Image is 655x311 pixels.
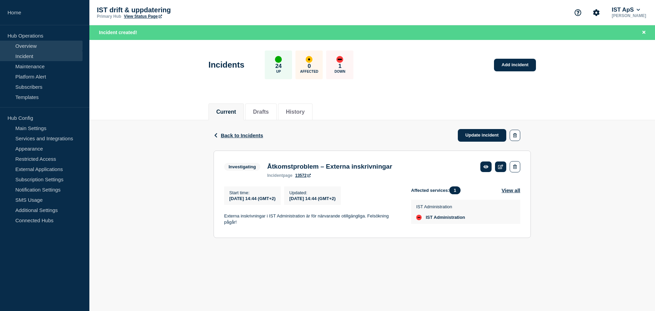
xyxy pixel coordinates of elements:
a: Add incident [494,59,536,71]
span: [DATE] 14:44 (GMT+2) [229,196,276,201]
span: IST Administration [426,215,465,220]
span: incident [267,173,283,178]
button: Account settings [589,5,603,20]
p: 0 [308,63,311,70]
p: [PERSON_NAME] [610,13,647,18]
p: IST Administration [416,204,465,209]
div: up [275,56,282,63]
span: Affected services: [411,186,464,194]
div: down [416,215,422,220]
button: Support [571,5,585,20]
div: affected [306,56,312,63]
h3: Åtkomstproblem – Externa inskrivningar [267,163,392,170]
p: 1 [338,63,341,70]
p: Affected [300,70,318,73]
p: 24 [275,63,282,70]
p: Updated : [289,190,336,195]
button: Drafts [253,109,269,115]
p: Down [335,70,346,73]
span: Incident created! [99,30,137,35]
span: Investigating [224,163,260,171]
button: Close banner [640,29,648,37]
p: page [267,173,292,178]
p: Primary Hub [97,14,121,19]
p: Up [276,70,281,73]
a: 13572 [295,173,310,178]
h1: Incidents [208,60,244,70]
div: [DATE] 14:44 (GMT+2) [289,195,336,201]
button: View all [501,186,520,194]
span: 1 [449,186,461,194]
button: Back to Incidents [214,132,263,138]
p: Externa inskrivningar i IST Administration är för närvarande otillgängliga. Felsökning pågår! [224,213,400,226]
button: IST ApS [610,6,641,13]
a: Update incident [458,129,506,142]
p: IST drift & uppdatering [97,6,233,14]
span: Back to Incidents [221,132,263,138]
div: down [336,56,343,63]
p: Start time : [229,190,276,195]
button: Current [216,109,236,115]
button: History [286,109,305,115]
a: View Status Page [124,14,162,19]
